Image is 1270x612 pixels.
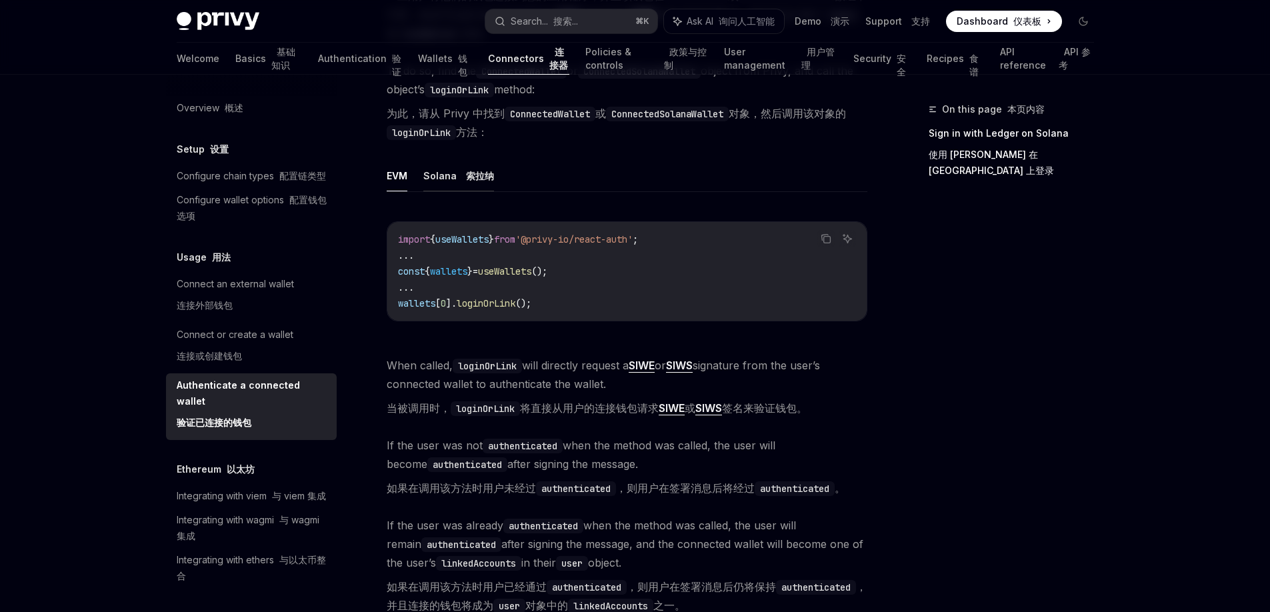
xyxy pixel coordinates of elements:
a: Connect or create a wallet连接或创建钱包 [166,323,337,373]
div: Integrating with viem [177,488,326,504]
font: 验证已连接的钱包 [177,417,251,428]
h5: Usage [177,249,231,265]
div: Configure wallet options [177,192,329,224]
span: ... [398,281,414,293]
span: useWallets [478,265,531,277]
code: authenticated [421,537,501,552]
span: from [494,233,515,245]
code: loginOrLink [451,401,520,416]
font: 基础知识 [271,46,295,71]
a: User management 用户管理 [724,43,838,75]
h5: Setup [177,141,229,157]
a: Authentication 验证 [318,43,401,75]
span: Dashboard [957,15,1041,28]
font: 验证 [392,53,401,77]
div: Authenticate a connected wallet [177,377,329,436]
img: dark logo [177,12,259,31]
span: Ask AI [687,15,775,28]
font: 连接器 [549,46,568,71]
span: ... [398,249,414,261]
font: 当被调用时， 将直接从用户的连接钱包请求 或 签名来验证钱包。 [387,401,807,415]
button: Search... 搜索...⌘K [485,9,657,33]
a: Policies & controls 政策与控制 [585,43,708,75]
font: 用户管理 [801,46,835,71]
code: authenticated [503,519,583,533]
font: 如果在调用该方法时用户已经通过 ，则用户在签署消息后仍将保持 ，并且连接的钱包将成为 对象中的 之一。 [387,580,867,612]
span: { [425,265,430,277]
span: To do so, find the or object from Privy, and call the object’s method: [387,61,867,147]
span: loginOrLink [457,297,515,309]
code: authenticated [536,481,616,496]
a: Demo 演示 [795,15,849,28]
font: 配置链类型 [279,170,326,181]
a: Welcome [177,43,219,75]
font: 使用 [PERSON_NAME] 在 [GEOGRAPHIC_DATA] 上登录 [929,149,1054,176]
div: Connect or create a wallet [177,327,293,369]
a: Configure wallet options 配置钱包选项 [166,188,337,228]
button: Ask AI 询问人工智能 [664,9,784,33]
a: SIWS [666,359,693,373]
code: loginOrLink [387,125,456,140]
span: ⌘ K [635,16,649,27]
span: [ [435,297,441,309]
span: When called, will directly request a or signature from the user’s connected wallet to authenticat... [387,356,867,423]
code: ConnectedWallet [505,107,595,121]
a: Overview 概述 [166,96,337,120]
div: Integrating with wagmi [177,512,329,544]
font: 概述 [225,102,243,113]
div: Configure chain types [177,168,326,184]
span: { [430,233,435,245]
font: 本页内容 [1007,103,1045,115]
a: Wallets 钱包 [418,43,473,75]
font: 用法 [212,251,231,263]
font: 支持 [911,15,930,27]
span: } [467,265,473,277]
a: SIWE [659,401,685,415]
font: 连接外部钱包 [177,299,233,311]
a: Recipes 食谱 [927,43,983,75]
a: Connect an external wallet连接外部钱包 [166,272,337,323]
span: On this page [942,101,1045,117]
div: Overview [177,100,243,116]
font: 食谱 [969,53,979,77]
a: Configure chain types 配置链类型 [166,164,337,188]
a: API reference API 参考 [1000,43,1094,75]
code: ConnectedSolanaWallet [606,107,729,121]
a: Integrating with ethers 与以太币整合 [166,548,337,588]
code: authenticated [427,457,507,472]
font: 与 viem 集成 [272,490,326,501]
a: Security 安全 [853,43,911,75]
button: EVM [387,160,407,191]
a: Authenticate a connected wallet验证已连接的钱包 [166,373,337,440]
code: loginOrLink [453,359,522,373]
span: 0 [441,297,446,309]
span: wallets [398,297,435,309]
code: user [556,556,588,571]
code: linkedAccounts [436,556,521,571]
span: (); [515,297,531,309]
button: Toggle dark mode [1073,11,1094,32]
code: authenticated [483,439,563,453]
span: ; [633,233,638,245]
font: 搜索... [553,15,578,27]
a: Integrating with wagmi 与 wagmi 集成 [166,508,337,548]
a: Integrating with viem 与 viem 集成 [166,484,337,508]
a: SIWE [629,359,655,373]
font: 以太坊 [227,463,255,475]
a: Connectors 连接器 [488,43,569,75]
span: '@privy-io/react-auth' [515,233,633,245]
a: Sign in with Ledger on Solana使用 [PERSON_NAME] 在 [GEOGRAPHIC_DATA] 上登录 [929,123,1105,187]
font: 连接或创建钱包 [177,350,242,361]
span: useWallets [435,233,489,245]
a: Basics 基础知识 [235,43,303,75]
div: Search... [511,13,578,29]
button: Copy the contents from the code block [817,230,835,247]
font: 钱包 [458,53,467,77]
font: 为此，请从 Privy 中找到 或 对象，然后调用该对象的 方法： [387,107,846,139]
span: const [398,265,425,277]
div: Connect an external wallet [177,276,294,319]
a: Dashboard 仪表板 [946,11,1062,32]
button: Ask AI [839,230,856,247]
font: 政策与控制 [664,46,707,71]
code: authenticated [776,580,856,595]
